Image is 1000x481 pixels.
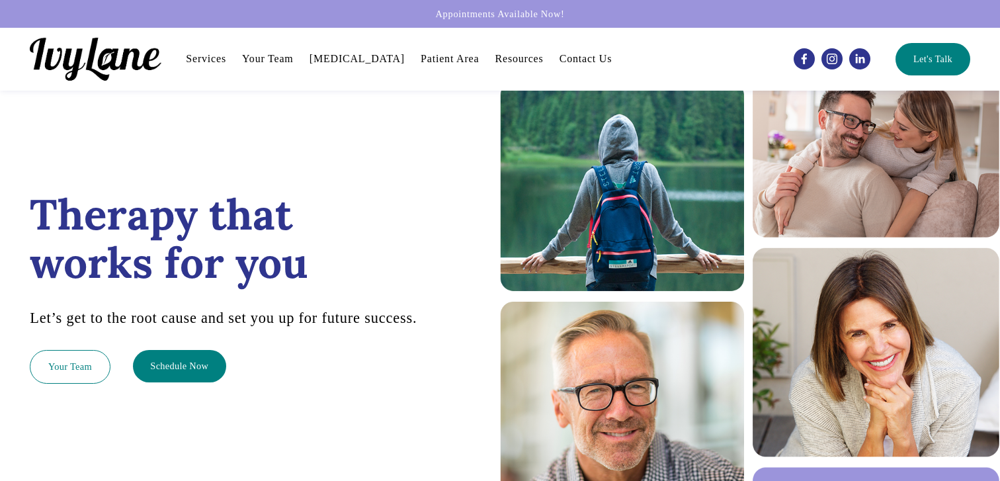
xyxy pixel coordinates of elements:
a: Facebook [794,48,815,69]
span: Services [186,52,226,66]
a: Your Team [242,51,294,67]
a: [MEDICAL_DATA] [310,51,405,67]
a: Your Team [30,350,110,384]
span: Let’s get to the root cause and set you up for future success. [30,310,417,326]
a: folder dropdown [186,51,226,67]
img: Ivy Lane Counseling &mdash; Therapy that works for you [30,38,161,81]
a: folder dropdown [495,51,544,67]
a: Instagram [821,48,843,69]
a: Let's Talk [896,43,970,75]
a: Patient Area [421,51,479,67]
a: Contact Us [560,51,612,67]
a: Schedule Now [133,350,226,382]
strong: Therapy that works for you [30,187,308,290]
span: Resources [495,52,544,66]
a: LinkedIn [849,48,870,69]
